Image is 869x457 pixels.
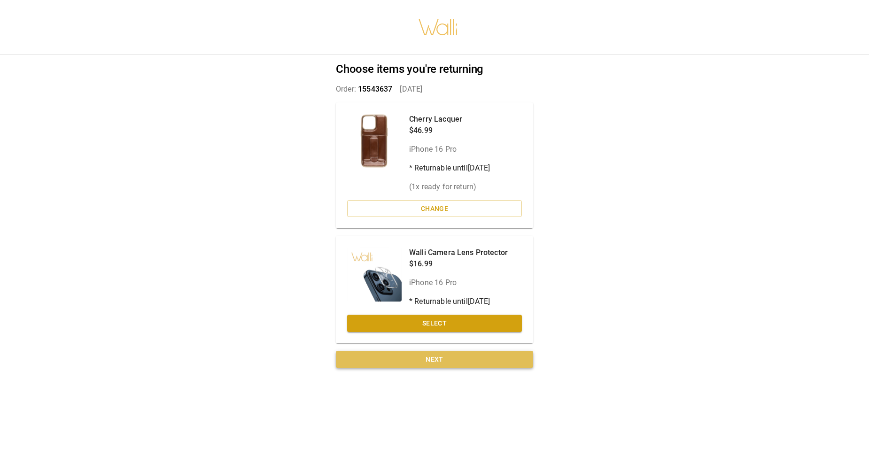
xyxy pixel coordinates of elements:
[409,258,508,270] p: $16.99
[347,200,522,217] button: Change
[336,351,533,368] button: Next
[347,315,522,332] button: Select
[409,296,508,307] p: * Returnable until [DATE]
[409,125,490,136] p: $46.99
[409,163,490,174] p: * Returnable until [DATE]
[358,85,392,93] span: 15543637
[409,114,490,125] p: Cherry Lacquer
[336,62,533,76] h2: Choose items you're returning
[409,277,508,288] p: iPhone 16 Pro
[409,247,508,258] p: Walli Camera Lens Protector
[409,181,490,193] p: ( 1 x ready for return)
[336,84,533,95] p: Order: [DATE]
[409,144,490,155] p: iPhone 16 Pro
[418,7,458,47] img: walli-inc.myshopify.com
